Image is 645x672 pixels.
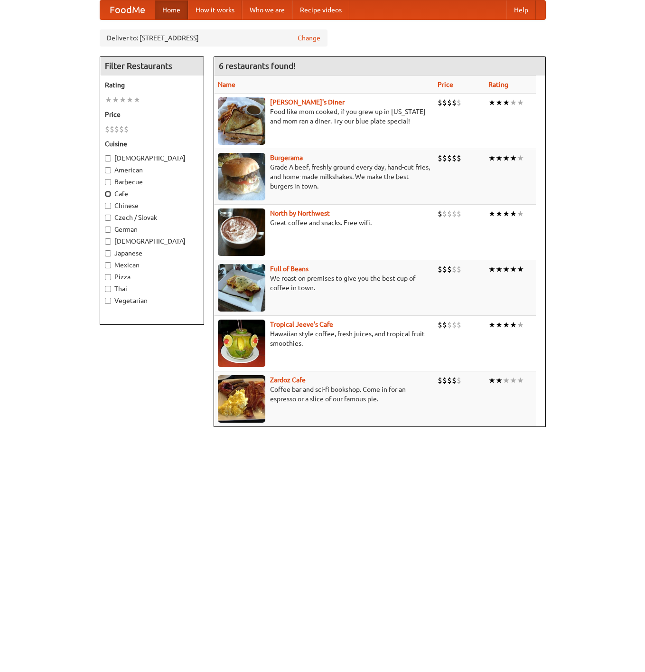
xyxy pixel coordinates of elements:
[438,153,442,163] li: $
[218,107,430,126] p: Food like mom cooked, if you grew up in [US_STATE] and mom ran a diner. Try our blue plate special!
[510,264,517,274] li: ★
[488,153,495,163] li: ★
[495,208,503,219] li: ★
[447,153,452,163] li: $
[105,95,112,105] li: ★
[510,153,517,163] li: ★
[452,375,457,386] li: $
[438,375,442,386] li: $
[517,153,524,163] li: ★
[270,321,333,328] a: Tropical Jeeve's Cafe
[112,95,119,105] li: ★
[447,320,452,330] li: $
[438,320,442,330] li: $
[105,250,111,256] input: Japanese
[105,139,199,149] h5: Cuisine
[105,260,199,270] label: Mexican
[452,208,457,219] li: $
[488,97,495,108] li: ★
[218,218,430,227] p: Great coffee and snacks. Free wifi.
[105,262,111,268] input: Mexican
[219,61,296,70] ng-pluralize: 6 restaurants found!
[452,264,457,274] li: $
[488,264,495,274] li: ★
[270,265,308,273] a: Full of Beans
[442,375,447,386] li: $
[126,95,133,105] li: ★
[105,167,111,173] input: American
[488,81,508,88] a: Rating
[105,248,199,258] label: Japanese
[517,97,524,108] li: ★
[218,208,265,256] img: north.jpg
[270,209,330,217] b: North by Northwest
[495,264,503,274] li: ★
[298,33,320,43] a: Change
[270,376,306,384] a: Zardoz Cafe
[124,124,129,134] li: $
[447,208,452,219] li: $
[517,264,524,274] li: ★
[105,215,111,221] input: Czech / Slovak
[503,375,510,386] li: ★
[488,320,495,330] li: ★
[105,274,111,280] input: Pizza
[133,95,140,105] li: ★
[447,375,452,386] li: $
[218,97,265,145] img: sallys.jpg
[447,97,452,108] li: $
[292,0,349,19] a: Recipe videos
[510,320,517,330] li: ★
[105,284,199,293] label: Thai
[105,298,111,304] input: Vegetarian
[105,153,199,163] label: [DEMOGRAPHIC_DATA]
[105,165,199,175] label: American
[438,97,442,108] li: $
[105,272,199,282] label: Pizza
[105,155,111,161] input: [DEMOGRAPHIC_DATA]
[155,0,188,19] a: Home
[105,110,199,119] h5: Price
[438,208,442,219] li: $
[218,375,265,423] img: zardoz.jpg
[105,191,111,197] input: Cafe
[100,57,204,76] h4: Filter Restaurants
[457,208,461,219] li: $
[452,153,457,163] li: $
[510,375,517,386] li: ★
[457,375,461,386] li: $
[457,97,461,108] li: $
[442,264,447,274] li: $
[105,213,199,222] label: Czech / Slovak
[105,179,111,185] input: Barbecue
[105,296,199,305] label: Vegetarian
[503,264,510,274] li: ★
[105,227,111,233] input: German
[457,264,461,274] li: $
[517,375,524,386] li: ★
[270,154,303,161] a: Burgerama
[495,320,503,330] li: ★
[488,375,495,386] li: ★
[105,80,199,90] h5: Rating
[110,124,114,134] li: $
[242,0,292,19] a: Who we are
[442,320,447,330] li: $
[517,208,524,219] li: ★
[503,153,510,163] li: ★
[119,124,124,134] li: $
[105,201,199,210] label: Chinese
[218,320,265,367] img: jeeves.jpg
[270,98,345,106] a: [PERSON_NAME]'s Diner
[495,153,503,163] li: ★
[218,153,265,200] img: burgerama.jpg
[105,203,111,209] input: Chinese
[442,208,447,219] li: $
[105,225,199,234] label: German
[105,124,110,134] li: $
[218,264,265,312] img: beans.jpg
